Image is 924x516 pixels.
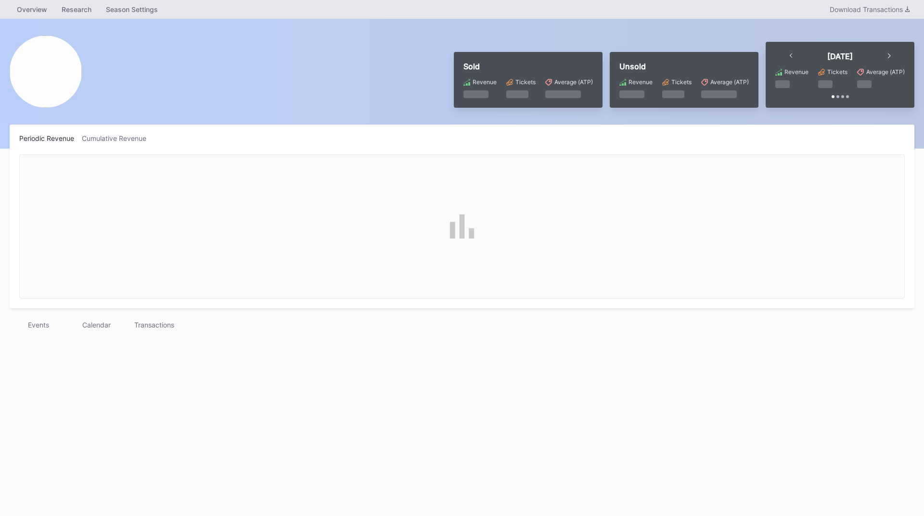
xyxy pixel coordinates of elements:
[671,78,692,86] div: Tickets
[827,51,853,61] div: [DATE]
[866,68,905,76] div: Average (ATP)
[54,2,99,16] a: Research
[125,318,183,332] div: Transactions
[515,78,536,86] div: Tickets
[629,78,653,86] div: Revenue
[10,2,54,16] a: Overview
[619,62,749,71] div: Unsold
[784,68,808,76] div: Revenue
[19,134,82,142] div: Periodic Revenue
[825,3,914,16] button: Download Transactions
[99,2,165,16] a: Season Settings
[710,78,749,86] div: Average (ATP)
[554,78,593,86] div: Average (ATP)
[82,134,154,142] div: Cumulative Revenue
[473,78,497,86] div: Revenue
[67,318,125,332] div: Calendar
[830,5,910,13] div: Download Transactions
[827,68,847,76] div: Tickets
[10,318,67,332] div: Events
[463,62,593,71] div: Sold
